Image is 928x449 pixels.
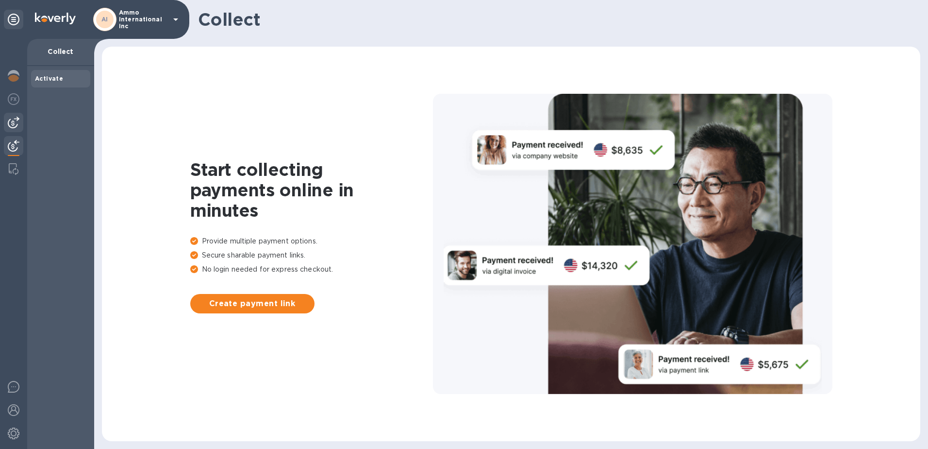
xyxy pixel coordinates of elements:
img: Foreign exchange [8,93,19,105]
h1: Collect [198,9,912,30]
img: Logo [35,13,76,24]
div: Unpin categories [4,10,23,29]
p: Ammo international inc [119,9,167,30]
h1: Start collecting payments online in minutes [190,159,433,221]
p: Secure sharable payment links. [190,250,433,260]
p: Collect [35,47,86,56]
p: Provide multiple payment options. [190,236,433,246]
p: No login needed for express checkout. [190,264,433,275]
b: AI [101,16,108,23]
span: Create payment link [198,298,307,310]
button: Create payment link [190,294,315,313]
b: Activate [35,75,63,82]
